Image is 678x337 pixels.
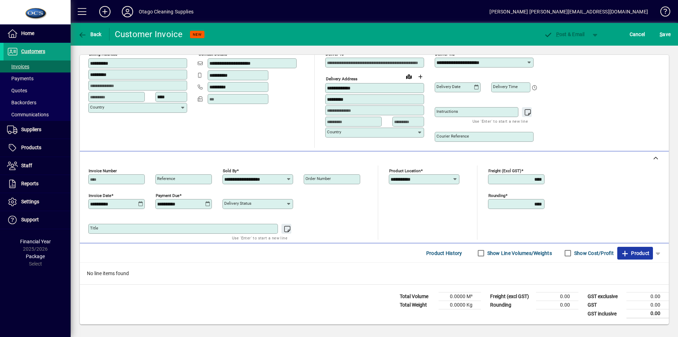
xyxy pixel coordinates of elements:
[327,129,341,134] mat-label: Country
[116,5,139,18] button: Profile
[436,84,460,89] mat-label: Delivery date
[21,217,39,222] span: Support
[4,193,71,211] a: Settings
[7,88,27,93] span: Quotes
[403,71,415,82] a: View on map
[7,64,29,69] span: Invoices
[536,292,578,301] td: 0.00
[655,1,669,24] a: Knowledge Base
[4,139,71,157] a: Products
[544,31,585,37] span: ost & Email
[540,28,588,41] button: Post & Email
[4,25,71,42] a: Home
[71,28,109,41] app-page-header-button: Back
[26,254,45,259] span: Package
[626,292,669,301] td: 0.00
[4,157,71,175] a: Staff
[21,30,34,36] span: Home
[78,31,102,37] span: Back
[4,121,71,139] a: Suppliers
[626,309,669,318] td: 0.00
[4,109,71,121] a: Communications
[305,176,331,181] mat-label: Order number
[487,301,536,309] td: Rounding
[573,250,614,257] label: Show Cost/Profit
[660,31,662,37] span: S
[660,29,671,40] span: ave
[224,201,251,206] mat-label: Delivery status
[488,168,521,173] mat-label: Freight (excl GST)
[21,127,41,132] span: Suppliers
[21,199,39,204] span: Settings
[4,60,71,72] a: Invoices
[493,84,518,89] mat-label: Delivery time
[4,97,71,109] a: Backorders
[21,181,38,186] span: Reports
[396,301,439,309] td: Total Weight
[630,29,645,40] span: Cancel
[90,105,104,110] mat-label: Country
[4,85,71,97] a: Quotes
[621,248,649,259] span: Product
[487,292,536,301] td: Freight (excl GST)
[80,263,669,284] div: No line items found
[415,71,426,82] button: Choose address
[90,226,98,231] mat-label: Title
[4,211,71,229] a: Support
[626,301,669,309] td: 0.00
[488,193,505,198] mat-label: Rounding
[139,6,194,17] div: Otago Cleaning Supplies
[489,6,648,17] div: [PERSON_NAME] [PERSON_NAME][EMAIL_ADDRESS][DOMAIN_NAME]
[617,247,653,260] button: Product
[439,292,481,301] td: 0.0000 M³
[193,32,202,37] span: NEW
[94,5,116,18] button: Add
[89,168,117,173] mat-label: Invoice number
[439,301,481,309] td: 0.0000 Kg
[556,31,559,37] span: P
[423,247,465,260] button: Product History
[20,239,51,244] span: Financial Year
[166,46,178,57] a: View on map
[21,163,32,168] span: Staff
[178,46,189,58] button: Copy to Delivery address
[584,309,626,318] td: GST inclusive
[389,168,421,173] mat-label: Product location
[658,28,672,41] button: Save
[7,76,34,81] span: Payments
[156,193,179,198] mat-label: Payment due
[536,301,578,309] td: 0.00
[115,29,183,40] div: Customer Invoice
[436,109,458,114] mat-label: Instructions
[76,28,103,41] button: Back
[232,234,287,242] mat-hint: Use 'Enter' to start a new line
[7,100,36,105] span: Backorders
[21,145,41,150] span: Products
[4,72,71,85] a: Payments
[223,168,237,173] mat-label: Sold by
[472,117,528,125] mat-hint: Use 'Enter' to start a new line
[628,28,647,41] button: Cancel
[21,48,45,54] span: Customers
[7,112,49,117] span: Communications
[486,250,552,257] label: Show Line Volumes/Weights
[426,248,462,259] span: Product History
[89,193,111,198] mat-label: Invoice date
[396,292,439,301] td: Total Volume
[584,292,626,301] td: GST exclusive
[157,176,175,181] mat-label: Reference
[4,175,71,193] a: Reports
[436,134,469,139] mat-label: Courier Reference
[584,301,626,309] td: GST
